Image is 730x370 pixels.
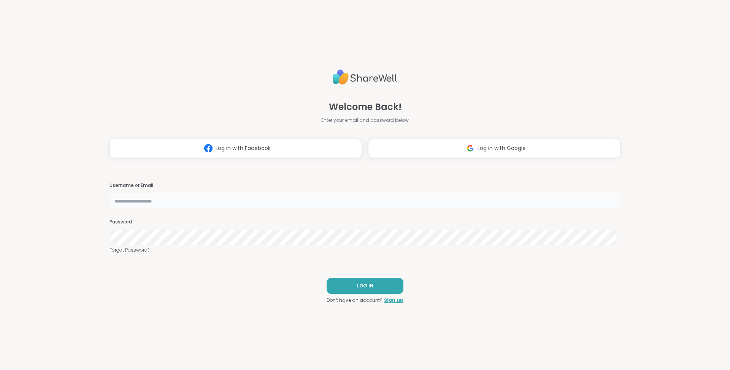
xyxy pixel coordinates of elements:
[327,278,403,294] button: LOG IN
[333,66,397,88] img: ShareWell Logo
[478,144,526,152] span: Log in with Google
[321,117,409,124] span: Enter your email and password below
[216,144,271,152] span: Log in with Facebook
[357,282,373,289] span: LOG IN
[368,139,620,158] button: Log in with Google
[329,100,401,114] span: Welcome Back!
[327,297,382,304] span: Don't have an account?
[109,182,620,189] h3: Username or Email
[109,219,620,225] h3: Password
[384,297,403,304] a: Sign up
[109,139,362,158] button: Log in with Facebook
[201,141,216,155] img: ShareWell Logomark
[109,247,620,254] a: Forgot Password?
[463,141,478,155] img: ShareWell Logomark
